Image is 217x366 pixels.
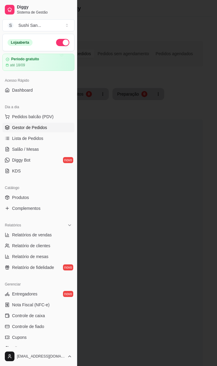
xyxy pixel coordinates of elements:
[11,57,39,62] article: Período gratuito
[12,135,43,141] span: Lista de Pedidos
[2,155,74,165] a: Diggy Botnovo
[2,112,74,121] button: Pedidos balcão (PDV)
[8,22,14,28] span: S
[12,302,49,308] span: Nota Fiscal (NFC-e)
[12,114,54,120] span: Pedidos balcão (PDV)
[12,345,27,351] span: Clientes
[2,54,74,71] a: Período gratuitoaté 18/09
[2,230,74,240] a: Relatórios de vendas
[2,2,74,17] a: DiggySistema de Gestão
[12,334,27,340] span: Cupons
[12,125,47,131] span: Gestor de Pedidos
[12,323,44,330] span: Controle de fiado
[2,263,74,272] a: Relatório de fidelidadenovo
[2,123,74,132] a: Gestor de Pedidos
[5,223,21,228] span: Relatórios
[2,289,74,299] a: Entregadoresnovo
[12,291,37,297] span: Entregadores
[18,22,41,28] div: Sushi San ...
[10,63,25,68] article: até 18/09
[12,254,49,260] span: Relatório de mesas
[2,300,74,310] a: Nota Fiscal (NFC-e)
[12,194,29,200] span: Produtos
[8,39,33,46] div: Loja aberta
[2,311,74,320] a: Controle de caixa
[2,279,74,289] div: Gerenciar
[12,87,33,93] span: Dashboard
[2,193,74,202] a: Produtos
[2,241,74,251] a: Relatório de clientes
[17,10,72,15] span: Sistema de Gestão
[17,5,72,10] span: Diggy
[12,205,40,211] span: Complementos
[2,85,74,95] a: Dashboard
[2,252,74,261] a: Relatório de mesas
[2,19,74,31] button: Select a team
[2,166,74,176] a: KDS
[2,322,74,331] a: Controle de fiado
[12,313,45,319] span: Controle de caixa
[2,333,74,342] a: Cupons
[12,157,30,163] span: Diggy Bot
[2,183,74,193] div: Catálogo
[12,168,21,174] span: KDS
[2,343,74,353] a: Clientes
[2,349,74,364] button: [EMAIL_ADDRESS][DOMAIN_NAME]
[2,144,74,154] a: Salão / Mesas
[12,146,39,152] span: Salão / Mesas
[17,354,65,359] span: [EMAIL_ADDRESS][DOMAIN_NAME]
[12,264,54,270] span: Relatório de fidelidade
[12,243,50,249] span: Relatório de clientes
[12,232,52,238] span: Relatórios de vendas
[2,204,74,213] a: Complementos
[2,134,74,143] a: Lista de Pedidos
[2,76,74,85] div: Acesso Rápido
[56,39,69,46] button: Alterar Status
[2,102,74,112] div: Dia a dia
